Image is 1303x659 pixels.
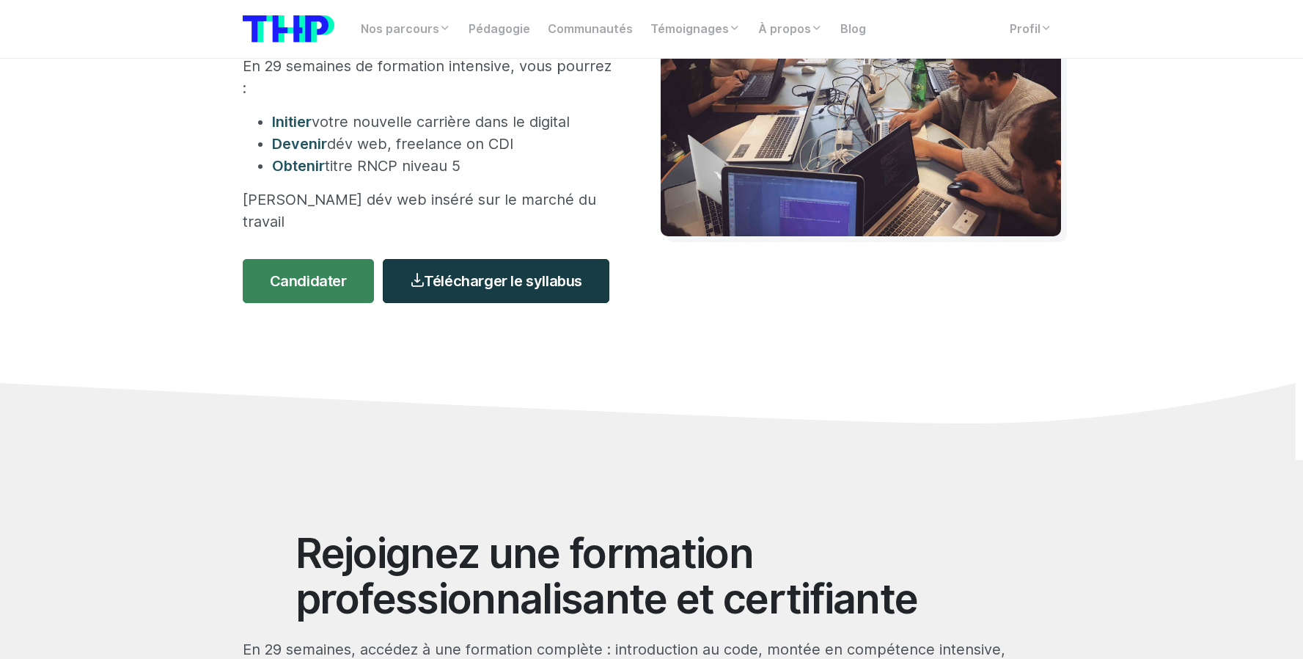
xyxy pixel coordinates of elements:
span: Obtenir [272,157,325,175]
span: Initier [272,113,312,131]
a: Télécharger le syllabus [383,259,609,303]
a: Témoignages [642,15,749,44]
a: À propos [749,15,832,44]
p: En 29 semaines de formation intensive, vous pourrez : [243,55,617,99]
p: [PERSON_NAME] dév web inséré sur le marché du travail [243,189,617,233]
a: Pédagogie [460,15,539,44]
a: Nos parcours [352,15,460,44]
a: Blog [832,15,875,44]
li: titre RNCP niveau 5 [272,155,617,177]
a: Profil [1001,15,1061,44]
a: Communautés [539,15,642,44]
img: logo [243,15,334,43]
li: dév web, freelance on CDI [272,133,617,155]
a: Candidater [243,259,374,303]
li: votre nouvelle carrière dans le digital [272,111,617,133]
h2: Rejoignez une formation professionnalisante et certifiante [296,531,1008,621]
span: Devenir [272,135,327,153]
